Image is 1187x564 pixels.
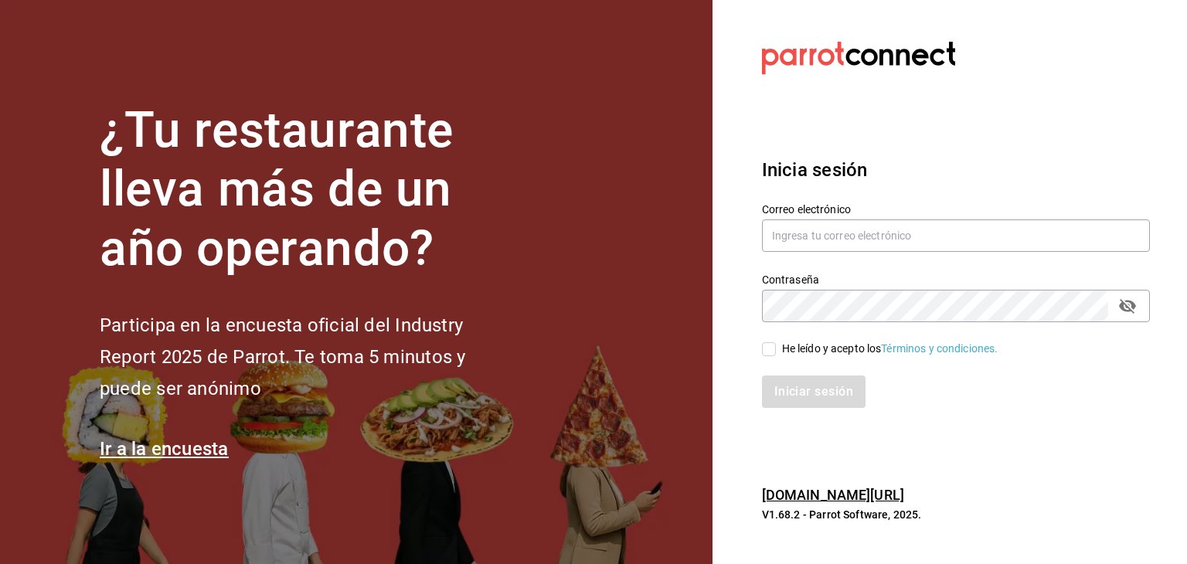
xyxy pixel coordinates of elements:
[782,341,998,357] div: He leído y acepto los
[1114,293,1141,319] button: passwordField
[762,507,1150,522] p: V1.68.2 - Parrot Software, 2025.
[100,101,517,279] h1: ¿Tu restaurante lleva más de un año operando?
[762,156,1150,184] h3: Inicia sesión
[762,487,904,503] a: [DOMAIN_NAME][URL]
[762,219,1150,252] input: Ingresa tu correo electrónico
[100,310,517,404] h2: Participa en la encuesta oficial del Industry Report 2025 de Parrot. Te toma 5 minutos y puede se...
[100,438,229,460] a: Ir a la encuesta
[762,274,1150,284] label: Contraseña
[881,342,998,355] a: Términos y condiciones.
[762,203,1150,214] label: Correo electrónico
